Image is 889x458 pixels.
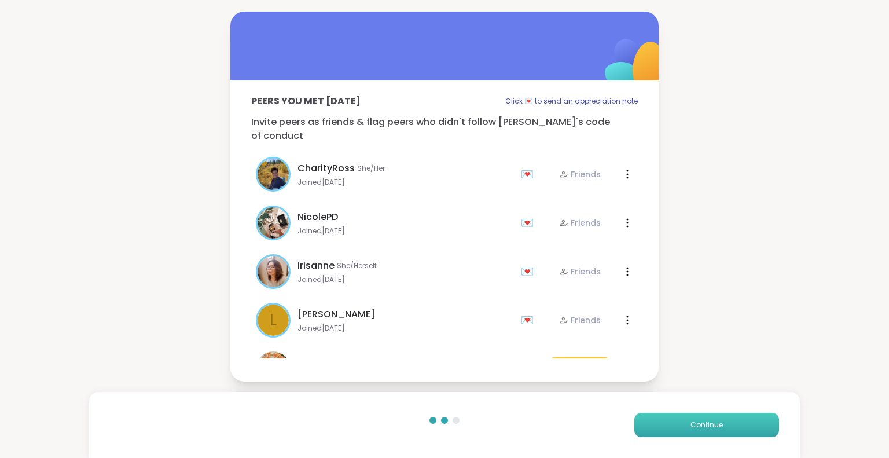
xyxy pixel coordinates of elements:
[297,178,514,187] span: Joined [DATE]
[297,259,335,273] span: irisanne
[297,356,353,370] span: Steven6560
[297,226,514,236] span: Joined [DATE]
[297,210,338,224] span: NicolePD
[521,262,538,281] div: 💌
[521,311,538,329] div: 💌
[258,159,289,190] img: CharityRoss
[578,9,693,124] img: ShareWell Logomark
[251,115,638,143] p: Invite peers as friends & flag peers who didn't follow [PERSON_NAME]'s code of conduct
[690,420,723,430] span: Continue
[258,256,289,287] img: irisanne
[270,308,277,332] span: L
[258,207,289,239] img: NicolePD
[559,168,601,180] div: Friends
[297,275,514,284] span: Joined [DATE]
[251,94,361,108] p: Peers you met [DATE]
[357,164,385,173] span: She/Her
[256,351,291,386] img: Steven6560
[559,217,601,229] div: Friends
[559,266,601,277] div: Friends
[559,314,601,326] div: Friends
[337,261,377,270] span: She/Herself
[545,357,615,381] button: Accept
[297,307,375,321] span: [PERSON_NAME]
[521,214,538,232] div: 💌
[634,413,779,437] button: Continue
[297,162,355,175] span: CharityRoss
[505,94,638,108] p: Click 💌 to send an appreciation note
[521,165,538,184] div: 💌
[297,324,514,333] span: Joined [DATE]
